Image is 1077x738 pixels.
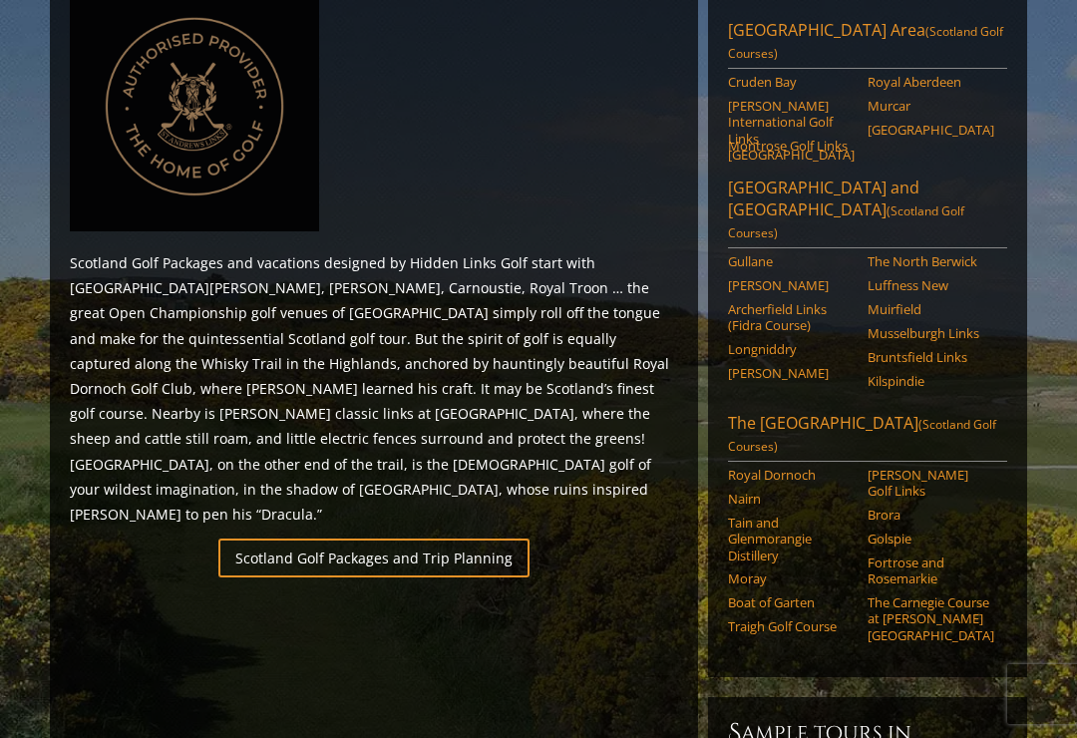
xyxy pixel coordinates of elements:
a: The North Berwick [868,253,994,269]
a: Archerfield Links (Fidra Course) [728,301,855,334]
a: Longniddry [728,341,855,357]
a: Scotland Golf Packages and Trip Planning [218,539,530,577]
a: [PERSON_NAME] International Golf Links [GEOGRAPHIC_DATA] [728,98,855,163]
a: Golspie [868,531,994,547]
a: [GEOGRAPHIC_DATA] [868,122,994,138]
a: Traigh Golf Course [728,618,855,634]
a: [GEOGRAPHIC_DATA] Area(Scotland Golf Courses) [728,19,1007,69]
a: Tain and Glenmorangie Distillery [728,515,855,563]
a: Bruntsfield Links [868,349,994,365]
a: The Carnegie Course at [PERSON_NAME][GEOGRAPHIC_DATA] [868,594,994,643]
a: Murcar [868,98,994,114]
a: Fortrose and Rosemarkie [868,554,994,587]
a: Musselburgh Links [868,325,994,341]
a: Boat of Garten [728,594,855,610]
a: Luffness New [868,277,994,293]
a: Nairn [728,491,855,507]
a: Gullane [728,253,855,269]
a: [GEOGRAPHIC_DATA] and [GEOGRAPHIC_DATA](Scotland Golf Courses) [728,177,1007,248]
a: Royal Dornoch [728,467,855,483]
a: Cruden Bay [728,74,855,90]
a: Moray [728,570,855,586]
a: The [GEOGRAPHIC_DATA](Scotland Golf Courses) [728,412,1007,462]
a: Kilspindie [868,373,994,389]
a: Brora [868,507,994,523]
p: Scotland Golf Packages and vacations designed by Hidden Links Golf start with [GEOGRAPHIC_DATA][P... [70,250,678,527]
a: [PERSON_NAME] Golf Links [868,467,994,500]
a: Muirfield [868,301,994,317]
a: Royal Aberdeen [868,74,994,90]
a: [PERSON_NAME] [728,277,855,293]
a: [PERSON_NAME] [728,365,855,381]
a: Montrose Golf Links [728,138,855,154]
